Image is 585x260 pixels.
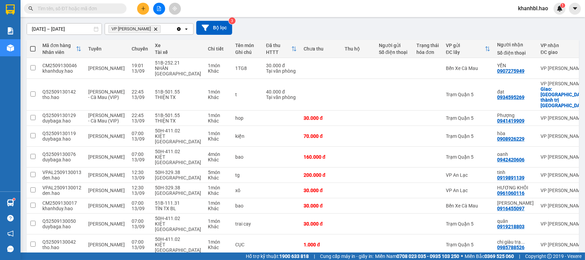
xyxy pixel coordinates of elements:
[132,46,148,52] div: Chuyến
[169,3,181,15] button: aim
[132,131,148,136] div: 07:00
[513,4,554,13] span: khanhbl.hao
[266,43,291,48] div: Đã thu
[497,157,524,162] div: 0942420606
[155,190,201,196] div: [GEOGRAPHIC_DATA]
[132,206,148,211] div: 13/09
[137,3,149,15] button: plus
[497,95,524,100] div: 0934595269
[132,136,148,142] div: 13/09
[497,151,534,157] div: oanh
[235,172,259,178] div: tg
[7,215,14,221] span: question-circle
[521,239,525,245] span: ...
[379,49,410,55] div: Số điện thoại
[132,89,148,95] div: 22:45
[132,218,148,224] div: 07:00
[446,188,490,193] div: VP An Lạc
[108,25,161,33] span: VP Bạc Liêu, close by backspace
[497,170,534,175] div: tinh
[547,254,552,259] span: copyright
[155,149,201,154] div: 50H-411.02
[132,239,148,245] div: 07:00
[132,151,148,157] div: 07:00
[172,6,177,11] span: aim
[42,49,76,55] div: Nhân viên
[446,242,490,247] div: Trạm Quận 5
[42,131,81,136] div: Q52509130119
[38,5,118,12] input: Tìm tên, số ĐT hoặc mã đơn
[235,221,259,227] div: trai cay
[176,26,182,32] svg: Clear all
[461,255,463,258] span: ⚪️
[497,224,524,229] div: 0919218803
[497,113,534,118] div: Phượng
[155,113,201,118] div: 51B-501.55
[155,60,201,66] div: 51B-252.21
[42,95,81,100] div: tho.hao
[379,43,410,48] div: Người gửi
[27,24,102,34] input: Select a date range.
[497,245,524,250] div: 0985788526
[497,42,534,47] div: Người nhận
[208,151,228,157] div: 4 món
[446,133,490,139] div: Trạm Quận 5
[497,175,524,180] div: 0919891139
[246,252,309,260] span: Hỗ trợ kỹ thuật:
[208,185,228,190] div: 1 món
[7,44,14,52] img: warehouse-icon
[497,136,524,142] div: 0908926229
[42,200,81,206] div: CM2509130017
[497,200,534,206] div: CHÍ LINH
[155,206,201,211] div: TÍN TX BL
[557,5,563,12] img: icon-new-feature
[42,170,81,175] div: VPAL2509130013
[42,175,81,180] div: den.hao
[155,133,201,144] div: KIỆT [GEOGRAPHIC_DATA]
[42,239,81,245] div: Q52509130042
[154,27,158,31] svg: Delete
[304,46,338,52] div: Chưa thu
[266,89,297,95] div: 40.000 đ
[39,40,85,58] th: Toggle SortBy
[446,66,490,71] div: Bến Xe Cà Mau
[7,199,14,206] img: warehouse-icon
[235,203,259,208] div: bao
[132,245,148,250] div: 13/09
[569,3,581,15] button: caret-down
[266,49,291,55] div: HTTT
[560,3,565,8] sup: 1
[416,43,439,48] div: Trạng thái
[446,203,490,208] div: Bến Xe Cà Mau
[375,252,459,260] span: Miền Nam
[42,136,81,142] div: duybaga.hao
[208,157,228,162] div: Khác
[155,242,201,253] div: KIỆT [GEOGRAPHIC_DATA]
[465,252,514,260] span: Miền Bắc
[155,89,201,95] div: 51B-501.55
[42,118,81,124] div: duybaga.hao
[132,118,148,124] div: 13/09
[304,188,338,193] div: 30.000 đ
[155,170,201,175] div: 50H-329.38
[155,221,201,232] div: KIỆT [GEOGRAPHIC_DATA]
[88,221,125,227] span: [PERSON_NAME]
[208,63,228,68] div: 1 món
[446,172,490,178] div: VP An Lạc
[208,239,228,245] div: 1 món
[235,154,259,160] div: bao
[208,206,228,211] div: Khác
[208,136,228,142] div: Khác
[561,3,564,8] span: 1
[446,221,490,227] div: Trạm Quận 5
[497,239,534,245] div: chị giàu trạm dừng chân minh khải
[497,190,524,196] div: 0961060116
[42,157,81,162] div: duybaga.hao
[345,46,372,52] div: Thu hộ
[88,203,125,208] span: [PERSON_NAME]
[229,17,236,24] sup: 3
[42,245,81,250] div: tho.hao
[266,68,297,74] div: Tại văn phòng
[132,200,148,206] div: 07:00
[155,95,201,100] div: THIỆN TX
